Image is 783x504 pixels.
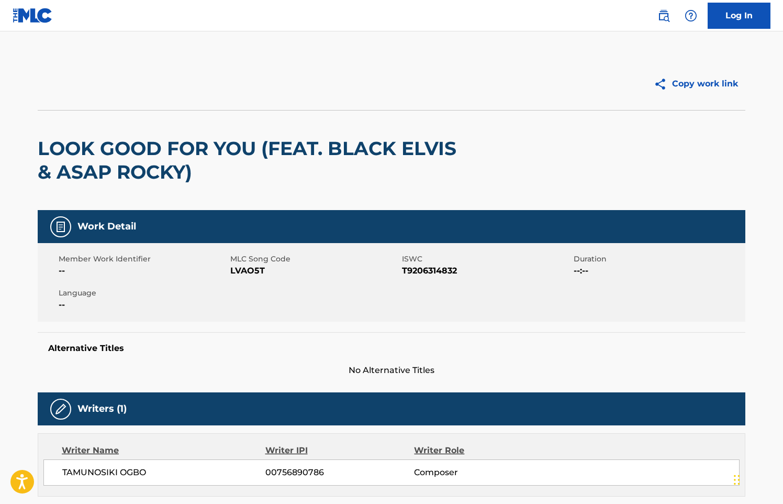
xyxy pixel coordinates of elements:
img: Copy work link [654,78,672,91]
img: MLC Logo [13,8,53,23]
h2: LOOK GOOD FOR YOU (FEAT. BLACK ELVIS & ASAP ROCKY) [38,137,462,184]
h5: Alternative Titles [48,343,735,354]
span: --:-- [574,265,743,277]
h5: Work Detail [77,221,136,233]
span: -- [59,265,228,277]
img: Work Detail [54,221,67,233]
img: Writers [54,403,67,415]
img: search [657,9,670,22]
div: Writer Name [62,444,265,457]
span: LVAO5T [230,265,399,277]
span: Member Work Identifier [59,254,228,265]
button: Copy work link [646,71,745,97]
span: Composer [414,466,550,479]
h5: Writers (1) [77,403,127,415]
div: Drag [734,464,740,496]
span: T9206314832 [402,265,571,277]
iframe: Resource Center [754,335,783,420]
span: TAMUNOSIKI OGBO [62,466,265,479]
div: Writer Role [414,444,550,457]
a: Public Search [653,5,674,26]
span: Language [59,288,228,299]
img: help [685,9,697,22]
span: 00756890786 [265,466,414,479]
iframe: Chat Widget [731,454,783,504]
a: Log In [708,3,770,29]
span: -- [59,299,228,311]
span: ISWC [402,254,571,265]
span: No Alternative Titles [38,364,745,377]
span: Duration [574,254,743,265]
span: MLC Song Code [230,254,399,265]
div: Help [680,5,701,26]
div: Writer IPI [265,444,415,457]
